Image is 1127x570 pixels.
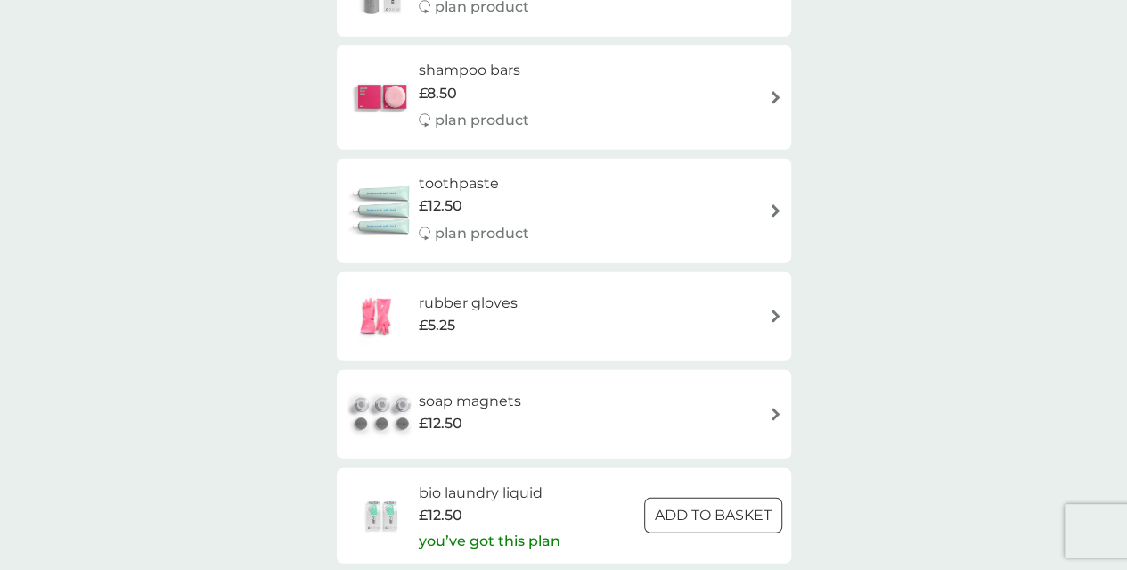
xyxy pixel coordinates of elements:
[644,498,782,533] button: ADD TO BASKET
[419,482,560,505] h6: bio laundry liquid
[655,504,772,527] p: ADD TO BASKET
[346,384,419,446] img: soap magnets
[346,179,419,242] img: toothpaste
[346,66,419,128] img: shampoo bars
[769,91,782,104] img: arrow right
[435,109,529,132] p: plan product
[346,285,408,348] img: rubber gloves
[435,222,529,245] p: plan product
[419,59,529,82] h6: shampoo bars
[419,172,529,195] h6: toothpaste
[419,82,457,105] span: £8.50
[346,484,419,547] img: bio laundry liquid
[418,292,517,315] h6: rubber gloves
[419,194,462,218] span: £12.50
[419,390,521,413] h6: soap magnets
[769,310,782,323] img: arrow right
[769,408,782,421] img: arrow right
[419,412,462,435] span: £12.50
[419,504,462,527] span: £12.50
[418,314,454,337] span: £5.25
[769,204,782,218] img: arrow right
[419,530,560,553] p: you’ve got this plan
